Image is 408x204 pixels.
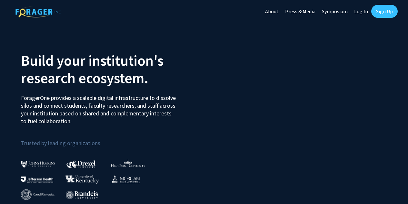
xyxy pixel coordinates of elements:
[21,89,178,125] p: ForagerOne provides a scalable digital infrastructure to dissolve silos and connect students, fac...
[21,161,55,167] img: Johns Hopkins University
[21,189,55,200] img: Cornell University
[111,159,145,167] img: High Point University
[371,5,398,18] a: Sign Up
[66,191,98,199] img: Brandeis University
[15,6,61,17] img: ForagerOne Logo
[65,175,99,184] img: University of Kentucky
[110,175,140,183] img: Morgan State University
[21,177,53,183] img: Thomas Jefferson University
[66,160,95,168] img: Drexel University
[21,52,199,87] h2: Build your institution's research ecosystem.
[21,130,199,148] p: Trusted by leading organizations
